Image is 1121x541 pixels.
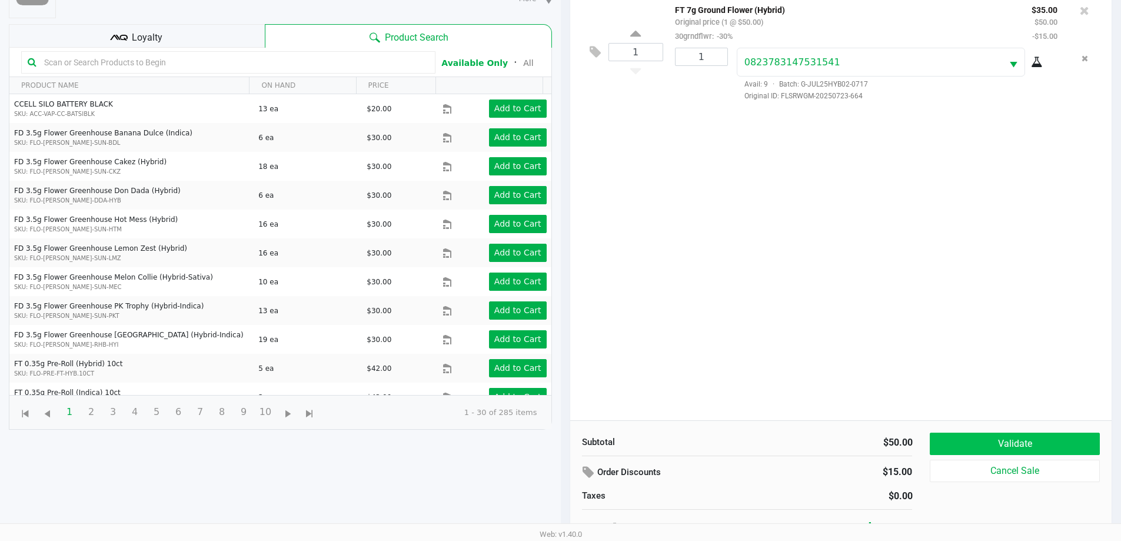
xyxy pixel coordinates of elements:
button: Add to Cart [489,186,547,204]
td: 13 ea [253,94,361,123]
span: Product Search [385,31,448,45]
span: Web: v1.40.0 [540,530,582,539]
small: 30grndflwr: [675,32,733,41]
span: Go to the previous page [40,407,55,421]
kendo-pager-info: 1 - 30 of 285 items [330,407,537,419]
div: Data table [9,77,551,395]
div: Subtotal [582,436,739,449]
span: Avail: 9 Batch: G-JUL25HYB02-0717 [737,80,868,88]
td: 3 ea [253,383,361,411]
button: Add to Cart [489,330,547,349]
span: $30.00 [367,220,391,228]
span: Go to the first page [14,400,36,423]
button: Add to Cart [489,99,547,118]
input: Scan or Search Products to Begin [39,54,429,71]
span: Page 8 [211,401,233,423]
span: Go to the previous page [36,400,58,423]
td: FD 3.5g Flower Greenhouse Hot Mess (Hybrid) [9,210,253,238]
p: SKU: FLO-[PERSON_NAME]-RHB-HYI [14,340,248,349]
div: Total [582,519,791,538]
div: $15.00 [814,462,912,482]
td: FD 3.5g Flower Greenhouse Don Dada (Hybrid) [9,181,253,210]
button: Select [1002,48,1024,76]
span: $20.00 [367,105,391,113]
small: -$15.00 [1032,32,1057,41]
p: SKU: FLO-[PERSON_NAME]-SUN-HTM [14,225,248,234]
p: FT 7g Ground Flower (Hybrid) [675,2,1014,15]
small: Original price (1 @ $50.00) [675,18,763,26]
td: 6 ea [253,181,361,210]
app-button-loader: Add to Cart [494,306,541,315]
span: Page 10 [254,401,277,423]
span: Page 5 [145,401,168,423]
span: Go to the last page [302,407,317,421]
td: FD 3.5g Flower Greenhouse Lemon Zest (Hybrid) [9,238,253,267]
span: $30.00 [367,162,391,171]
span: $30.00 [367,134,391,142]
span: Page 6 [167,401,189,423]
p: SKU: FLO-[PERSON_NAME]-SUN-MEC [14,283,248,291]
td: FD 3.5g Flower Greenhouse Cakez (Hybrid) [9,152,253,181]
small: $50.00 [1034,18,1057,26]
th: PRICE [356,77,436,94]
span: Go to the first page [18,407,33,421]
td: 18 ea [253,152,361,181]
div: Order Discounts [582,462,797,483]
app-button-loader: Add to Cart [494,132,541,142]
span: Page 4 [124,401,146,423]
app-button-loader: Add to Cart [494,334,541,344]
th: ON HAND [249,77,355,94]
button: Add to Cart [489,157,547,175]
button: Cancel Sale [930,460,1099,482]
button: Validate [930,433,1099,455]
span: ᛫ [508,57,523,68]
span: Page 1 [58,401,81,423]
span: · [768,80,779,88]
app-button-loader: Add to Cart [494,161,541,171]
button: Add to Cart [489,388,547,406]
span: Go to the next page [277,400,299,423]
p: SKU: FLO-[PERSON_NAME]-DDA-HYB [14,196,248,205]
app-button-loader: Add to Cart [494,363,541,373]
span: $30.00 [367,336,391,344]
td: 6 ea [253,123,361,152]
th: PRODUCT NAME [9,77,249,94]
span: Go to the next page [281,407,295,421]
td: FD 3.5g Flower Greenhouse [GEOGRAPHIC_DATA] (Hybrid-Indica) [9,325,253,354]
button: Add to Cart [489,359,547,377]
span: $30.00 [367,249,391,257]
div: Taxes [582,489,739,503]
p: SKU: FLO-[PERSON_NAME]-SUN-CKZ [14,167,248,176]
td: 16 ea [253,210,361,238]
td: 16 ea [253,238,361,267]
td: FD 3.5g Flower Greenhouse Banana Dulce (Indica) [9,123,253,152]
button: Remove the package from the orderLine [1077,48,1093,69]
button: Add to Cart [489,128,547,147]
td: FD 3.5g Flower Greenhouse PK Trophy (Hybrid-Indica) [9,296,253,325]
p: SKU: FLO-PRE-FT-HYB.10CT [14,369,248,378]
div: $50.00 [756,436,913,450]
p: SKU: FLO-[PERSON_NAME]-SUN-PKT [14,311,248,320]
td: FT 0.35g Pre-Roll (Indica) 10ct [9,383,253,411]
td: FD 3.5g Flower Greenhouse Melon Collie (Hybrid-Sativa) [9,267,253,296]
span: $30.00 [367,307,391,315]
td: 5 ea [253,354,361,383]
span: Page 9 [232,401,255,423]
app-button-loader: Add to Cart [494,104,541,113]
button: Add to Cart [489,301,547,320]
div: $0.00 [756,489,913,503]
span: Page 2 [80,401,102,423]
span: $42.00 [367,364,391,373]
span: Loyalty [132,31,162,45]
span: $30.00 [367,191,391,200]
app-button-loader: Add to Cart [494,219,541,228]
app-button-loader: Add to Cart [494,277,541,286]
td: CCELL SILO BATTERY BLACK [9,94,253,123]
td: FT 0.35g Pre-Roll (Hybrid) 10ct [9,354,253,383]
p: SKU: ACC-VAP-CC-BATSIBLK [14,109,248,118]
span: Page 7 [189,401,211,423]
app-button-loader: Add to Cart [494,392,541,401]
p: $35.00 [1032,2,1057,15]
td: 19 ea [253,325,361,354]
td: 10 ea [253,267,361,296]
